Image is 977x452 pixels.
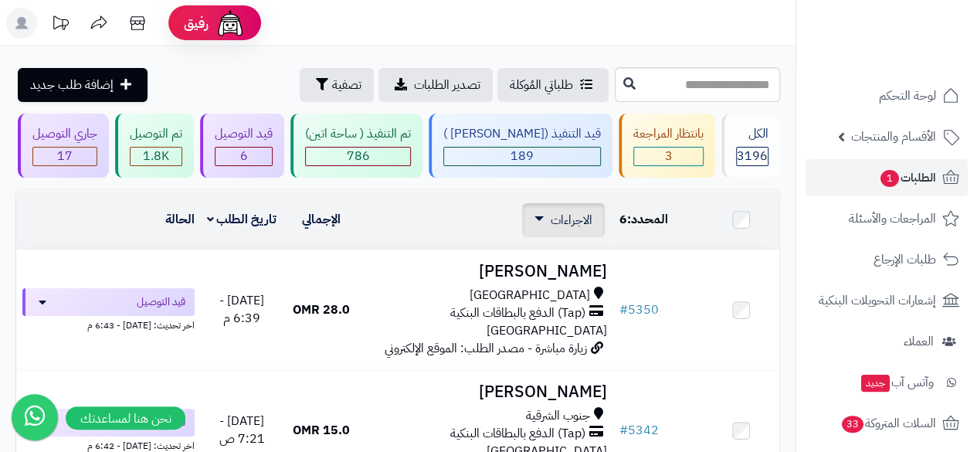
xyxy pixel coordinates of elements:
[207,210,277,229] a: تاريخ الطلب
[365,263,607,280] h3: [PERSON_NAME]
[130,125,182,143] div: تم التوصيل
[240,147,248,165] span: 6
[15,114,112,178] a: جاري التوصيل 17
[487,321,607,340] span: [GEOGRAPHIC_DATA]
[378,68,493,102] a: تصدير الطلبات
[806,323,968,360] a: العملاء
[143,147,169,165] span: 1.8K
[444,148,600,165] div: 189
[526,407,590,425] span: جنوب الشرقية
[302,210,341,229] a: الإجمالي
[131,148,181,165] div: 1786
[619,301,628,319] span: #
[22,316,195,332] div: اخر تحديث: [DATE] - 6:43 م
[215,148,272,165] div: 6
[18,68,148,102] a: إضافة طلب جديد
[840,413,936,434] span: السلات المتروكة
[851,126,936,148] span: الأقسام والمنتجات
[736,125,768,143] div: الكل
[718,114,783,178] a: الكل3196
[806,241,968,278] a: طلبات الإرجاع
[616,114,718,178] a: بانتظار المراجعة 3
[197,114,287,178] a: قيد التوصيل 6
[619,210,627,229] span: 6
[137,294,185,310] span: قيد التوصيل
[470,287,590,304] span: [GEOGRAPHIC_DATA]
[450,304,585,322] span: (Tap) الدفع بالبطاقات البنكية
[443,125,601,143] div: قيد التنفيذ ([PERSON_NAME] )
[874,249,936,270] span: طلبات الإرجاع
[414,76,480,94] span: تصدير الطلبات
[426,114,616,178] a: قيد التنفيذ ([PERSON_NAME] ) 189
[819,290,936,311] span: إشعارات التحويلات البنكية
[497,68,609,102] a: طلباتي المُوكلة
[806,77,968,114] a: لوحة التحكم
[551,211,592,229] span: الاجراءات
[806,364,968,401] a: وآتس آبجديد
[219,291,264,328] span: [DATE] - 6:39 م
[806,200,968,237] a: المراجعات والأسئلة
[904,331,934,352] span: العملاء
[806,405,968,442] a: السلات المتروكة33
[293,301,350,319] span: 28.0 OMR
[215,125,273,143] div: قيد التوصيل
[306,148,410,165] div: 786
[30,76,114,94] span: إضافة طلب جديد
[293,421,350,440] span: 15.0 OMR
[842,416,863,433] span: 33
[619,301,659,319] a: #5350
[32,125,97,143] div: جاري التوصيل
[511,147,534,165] span: 189
[184,14,209,32] span: رفيق
[33,148,97,165] div: 17
[347,147,370,165] span: 786
[619,421,628,440] span: #
[861,375,890,392] span: جديد
[300,68,374,102] button: تصفية
[215,8,246,39] img: ai-face.png
[332,76,361,94] span: تصفية
[633,125,704,143] div: بانتظار المراجعة
[860,372,934,393] span: وآتس آب
[665,147,673,165] span: 3
[737,147,768,165] span: 3196
[450,425,585,443] span: (Tap) الدفع بالبطاقات البنكية
[165,210,195,229] a: الحالة
[219,412,265,448] span: [DATE] - 7:21 ص
[385,339,587,358] span: زيارة مباشرة - مصدر الطلب: الموقع الإلكتروني
[287,114,426,178] a: تم التنفيذ ( ساحة اتين) 786
[879,167,936,189] span: الطلبات
[634,148,703,165] div: 3
[57,147,73,165] span: 17
[510,76,573,94] span: طلباتي المُوكلة
[619,211,697,229] div: المحدد:
[806,282,968,319] a: إشعارات التحويلات البنكية
[534,211,592,229] a: الاجراءات
[305,125,411,143] div: تم التنفيذ ( ساحة اتين)
[619,421,659,440] a: #5342
[879,85,936,107] span: لوحة التحكم
[880,170,899,187] span: 1
[365,383,607,401] h3: [PERSON_NAME]
[806,159,968,196] a: الطلبات1
[849,208,936,229] span: المراجعات والأسئلة
[112,114,197,178] a: تم التوصيل 1.8K
[41,8,80,42] a: تحديثات المنصة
